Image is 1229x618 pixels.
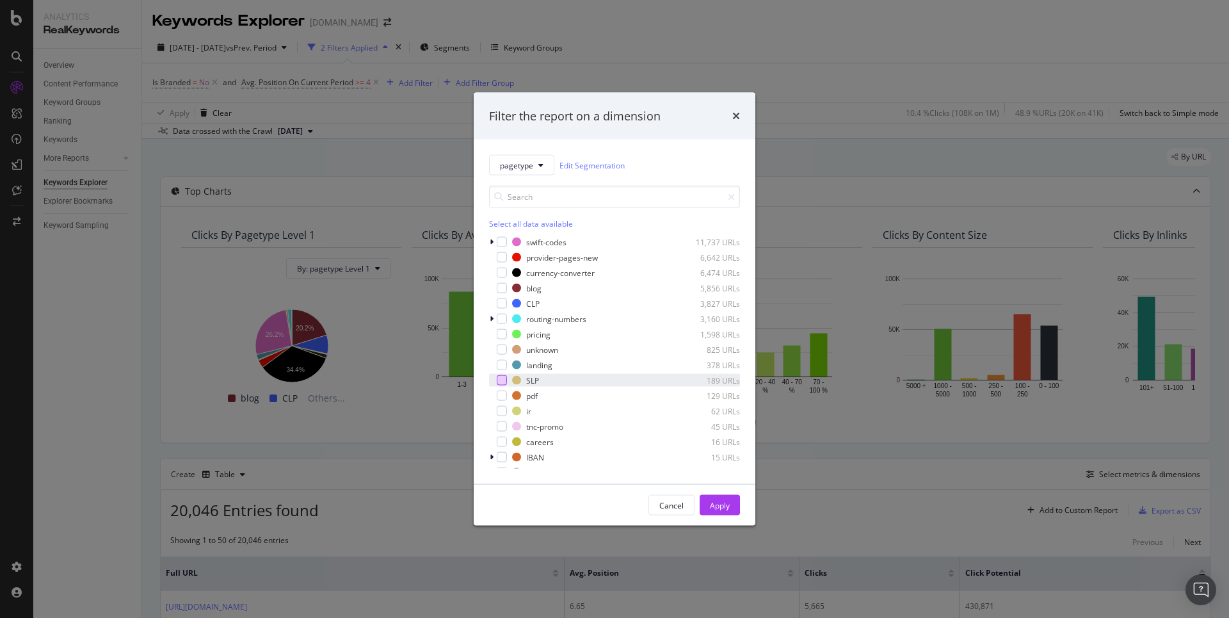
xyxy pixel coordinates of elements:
div: CLP [526,298,540,309]
div: Open Intercom Messenger [1185,574,1216,605]
div: 11,737 URLs [677,236,740,247]
div: Cancel [659,500,684,510]
div: 6,642 URLs [677,252,740,263]
div: swift-codes [526,236,566,247]
button: pagetype [489,155,554,175]
div: Filter the report on a dimension [489,108,661,124]
button: Apply [700,495,740,516]
div: 3,160 URLs [677,313,740,324]
div: 825 URLs [677,344,740,355]
div: pricing [526,329,550,339]
div: 189 URLs [677,375,740,386]
input: Search [489,186,740,208]
div: 6,474 URLs [677,267,740,278]
div: Apply [710,500,730,510]
div: provider-pages-new [526,252,598,263]
div: currency-converter [526,267,595,278]
div: pdf [526,390,538,401]
button: Cancel [648,495,695,516]
div: routing-numbers [526,313,586,324]
span: pagetype [500,159,533,170]
div: 1,598 URLs [677,329,740,339]
div: landing [526,359,552,370]
div: unknown [526,344,558,355]
div: home [526,467,547,478]
div: SLP [526,375,539,386]
div: 45 URLs [677,421,740,432]
div: blog [526,282,542,293]
div: careers [526,436,554,447]
div: IBAN [526,451,544,462]
div: 16 URLs [677,436,740,447]
div: 3,827 URLs [677,298,740,309]
div: tnc-promo [526,421,563,432]
div: times [732,108,740,124]
div: 5,856 URLs [677,282,740,293]
div: 12 URLs [677,467,740,478]
div: 15 URLs [677,451,740,462]
div: 378 URLs [677,359,740,370]
div: Select all data available [489,218,740,229]
div: ir [526,405,531,416]
div: modal [474,92,755,526]
div: 62 URLs [677,405,740,416]
a: Edit Segmentation [559,158,625,172]
div: 129 URLs [677,390,740,401]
